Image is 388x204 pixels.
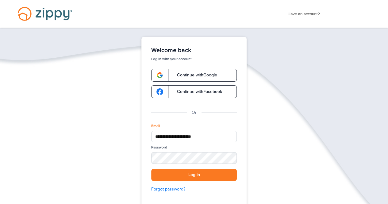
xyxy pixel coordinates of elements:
[171,90,222,94] span: Continue with Facebook
[151,56,237,61] p: Log in with your account.
[171,73,217,77] span: Continue with Google
[151,123,160,129] label: Email
[156,88,163,95] img: google-logo
[151,169,237,181] button: Log in
[151,186,237,193] a: Forgot password?
[151,145,167,150] label: Password
[151,152,237,164] input: Password
[151,47,237,54] h1: Welcome back
[156,72,163,79] img: google-logo
[288,8,320,17] span: Have an account?
[151,85,237,98] a: google-logoContinue withFacebook
[192,109,197,116] p: Or
[151,131,237,142] input: Email
[151,69,237,82] a: google-logoContinue withGoogle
